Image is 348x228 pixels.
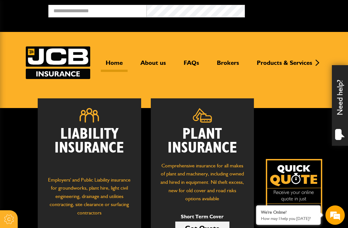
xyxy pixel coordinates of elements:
a: Brokers [212,59,244,72]
a: JCB Insurance Services [26,46,90,79]
div: We're Online! [261,210,316,215]
a: Home [101,59,128,72]
a: FAQs [179,59,204,72]
h2: Liability Insurance [47,127,131,169]
button: Broker Login [245,5,343,15]
p: Short Term Cover [175,213,229,221]
img: JCB Insurance Services logo [26,46,90,79]
p: Comprehensive insurance for all makes of plant and machinery, including owned and hired in equipm... [160,162,244,203]
h2: Plant Insurance [160,127,244,155]
a: Get your insurance quote isn just 2-minutes [266,159,322,215]
a: About us [136,59,171,72]
img: Quick Quote [266,159,322,215]
a: Products & Services [252,59,317,72]
div: Need help? [332,65,348,146]
p: How may I help you today? [261,216,316,221]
